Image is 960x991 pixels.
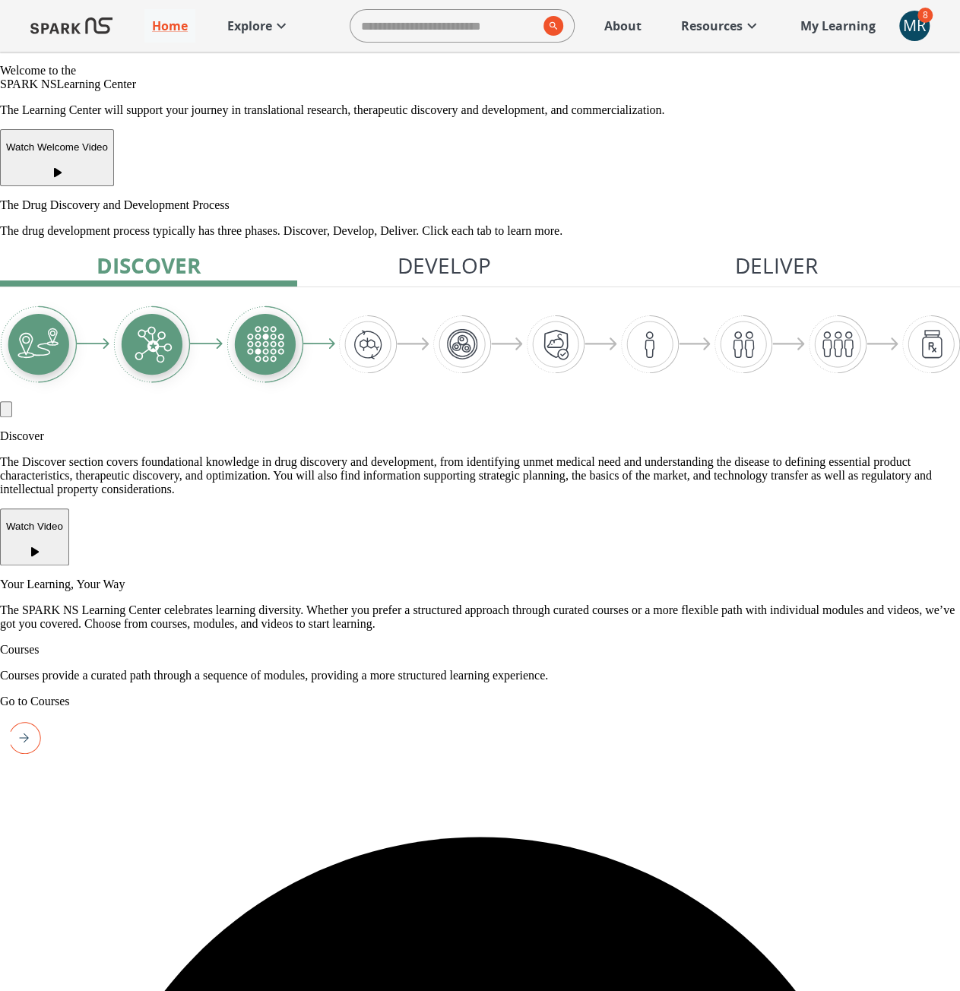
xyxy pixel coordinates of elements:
[537,10,563,42] button: search
[597,9,649,43] a: About
[227,17,272,35] p: Explore
[97,249,201,281] p: Discover
[397,337,429,351] img: arrow-right
[491,337,524,351] img: arrow-right
[77,338,109,350] img: arrow-right
[772,337,805,351] img: arrow-right
[734,249,817,281] p: Deliver
[867,337,899,351] img: arrow-right
[152,17,188,35] p: Home
[585,337,617,351] img: arrow-right
[6,521,63,532] p: Watch Video
[398,249,491,281] p: Develop
[604,17,642,35] p: About
[6,141,108,153] p: Watch Welcome Video
[190,338,223,350] img: arrow-right
[303,338,336,350] img: arrow-right
[679,337,711,351] img: arrow-right
[917,8,933,23] span: 8
[144,9,195,43] a: Home
[220,9,298,43] a: Explore
[899,11,930,41] button: account of current user
[793,9,884,43] a: My Learning
[800,17,876,35] p: My Learning
[30,8,112,44] img: Logo of SPARK at Stanford
[673,9,768,43] a: Resources
[899,11,930,41] div: MR
[681,17,743,35] p: Resources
